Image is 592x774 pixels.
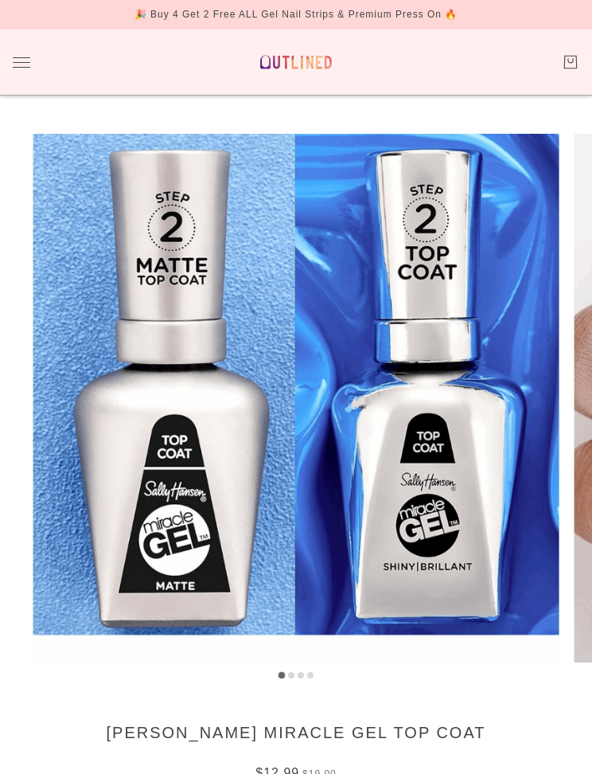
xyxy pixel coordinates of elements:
[13,723,579,742] h1: [PERSON_NAME] Miracle Gel Top Coat
[255,42,337,82] a: Outlined
[562,53,579,71] a: Cart
[32,134,560,663] img: Sally Hansen Miracle Gel Top Coat-Accessories-Outlined
[134,6,458,23] div: 🎉 Buy 4 Get 2 Free ALL Gel Nail Strips & Premium Press On 🔥
[13,57,30,68] button: Toggle drawer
